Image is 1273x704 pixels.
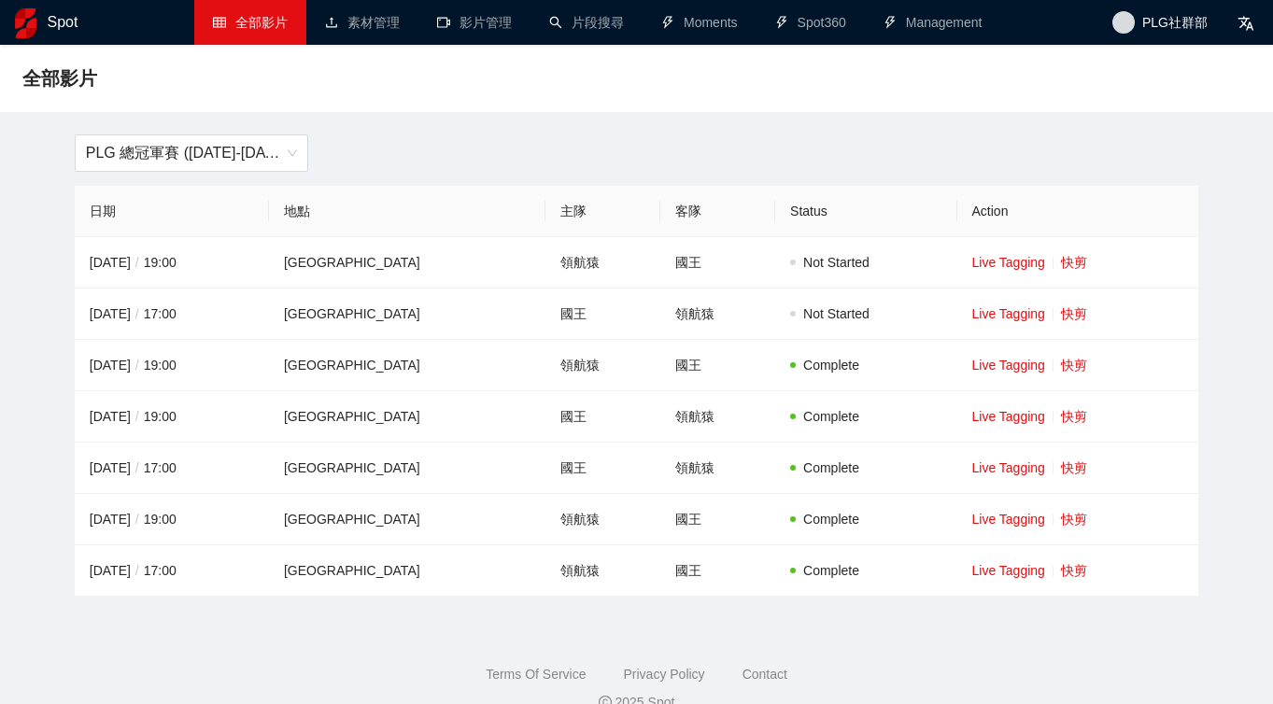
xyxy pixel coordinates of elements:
[972,255,1045,270] a: Live Tagging
[972,563,1045,578] a: Live Tagging
[269,545,545,597] td: [GEOGRAPHIC_DATA]
[803,460,859,475] span: Complete
[623,667,704,682] a: Privacy Policy
[269,289,545,340] td: [GEOGRAPHIC_DATA]
[545,494,660,545] td: 領航猿
[437,15,512,30] a: video-camera影片管理
[269,443,545,494] td: [GEOGRAPHIC_DATA]
[803,358,859,373] span: Complete
[775,15,846,30] a: thunderboltSpot360
[1061,460,1087,475] a: 快剪
[545,186,660,237] th: 主隊
[660,391,775,443] td: 領航猿
[660,186,775,237] th: 客隊
[131,460,144,475] span: /
[660,494,775,545] td: 國王
[549,15,624,30] a: search片段搜尋
[545,237,660,289] td: 領航猿
[545,289,660,340] td: 國王
[75,340,269,391] td: [DATE] 19:00
[972,358,1045,373] a: Live Tagging
[1061,563,1087,578] a: 快剪
[1061,306,1087,321] a: 快剪
[131,358,144,373] span: /
[15,8,36,38] img: logo
[1061,255,1087,270] a: 快剪
[75,545,269,597] td: [DATE] 17:00
[75,237,269,289] td: [DATE] 19:00
[22,63,97,93] span: 全部影片
[972,306,1045,321] a: Live Tagging
[131,255,144,270] span: /
[803,563,859,578] span: Complete
[545,545,660,597] td: 領航猿
[1061,512,1087,527] a: 快剪
[86,135,297,171] span: PLG 總冠軍賽 (2023-2024)
[131,563,144,578] span: /
[269,237,545,289] td: [GEOGRAPHIC_DATA]
[660,443,775,494] td: 領航猿
[75,494,269,545] td: [DATE] 19:00
[545,443,660,494] td: 國王
[972,512,1045,527] a: Live Tagging
[545,391,660,443] td: 國王
[972,460,1045,475] a: Live Tagging
[660,289,775,340] td: 領航猿
[884,15,983,30] a: thunderboltManagement
[131,409,144,424] span: /
[803,409,859,424] span: Complete
[660,237,775,289] td: 國王
[486,667,586,682] a: Terms Of Service
[75,289,269,340] td: [DATE] 17:00
[661,15,738,30] a: thunderboltMoments
[972,409,1045,424] a: Live Tagging
[269,494,545,545] td: [GEOGRAPHIC_DATA]
[131,306,144,321] span: /
[131,512,144,527] span: /
[269,186,545,237] th: 地點
[803,512,859,527] span: Complete
[957,186,1199,237] th: Action
[743,667,787,682] a: Contact
[269,391,545,443] td: [GEOGRAPHIC_DATA]
[1061,409,1087,424] a: 快剪
[75,443,269,494] td: [DATE] 17:00
[269,340,545,391] td: [GEOGRAPHIC_DATA]
[545,340,660,391] td: 領航猿
[75,186,269,237] th: 日期
[1061,358,1087,373] a: 快剪
[325,15,400,30] a: upload素材管理
[213,16,226,29] span: table
[235,15,288,30] span: 全部影片
[75,391,269,443] td: [DATE] 19:00
[803,255,870,270] span: Not Started
[660,545,775,597] td: 國王
[660,340,775,391] td: 國王
[803,306,870,321] span: Not Started
[775,186,956,237] th: Status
